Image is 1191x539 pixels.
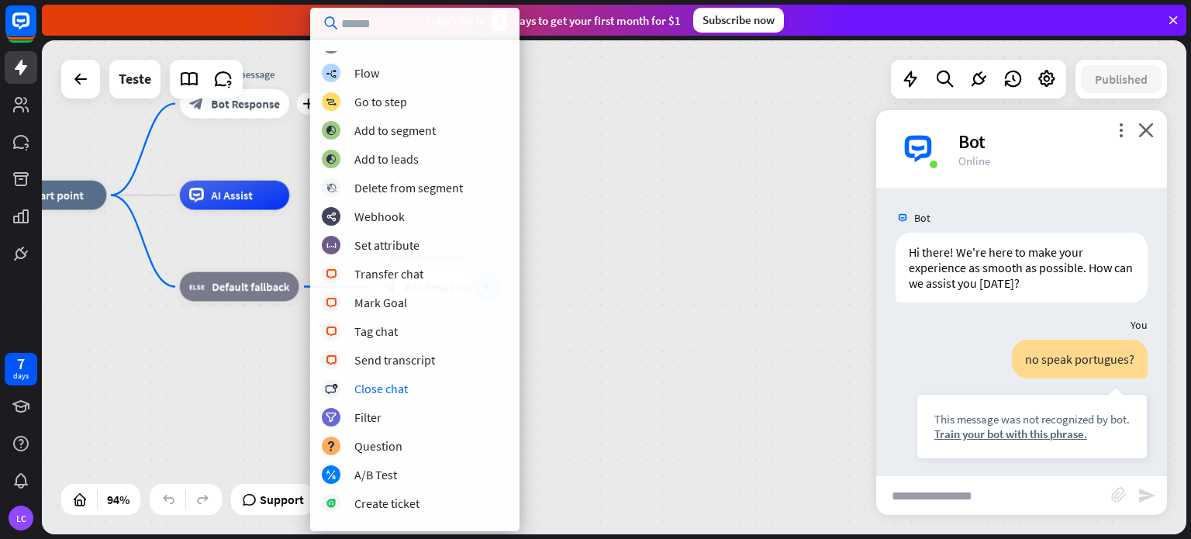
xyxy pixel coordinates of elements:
[354,151,419,167] div: Add to leads
[326,327,337,337] i: block_livechat
[326,212,337,222] i: webhooks
[326,298,337,308] i: block_livechat
[914,211,930,225] span: Bot
[326,68,337,78] i: builder_tree
[12,6,59,53] button: Open LiveChat chat widget
[189,96,204,111] i: block_bot_response
[354,409,381,425] div: Filter
[354,65,379,81] div: Flow
[9,506,33,530] div: LC
[354,94,407,109] div: Go to step
[354,467,397,482] div: A/B Test
[189,279,205,294] i: block_fallback
[354,381,408,396] div: Close chat
[354,180,463,195] div: Delete from segment
[17,357,25,371] div: 7
[354,209,405,224] div: Webhook
[326,470,337,480] i: block_ab_testing
[212,279,289,294] span: Default fallback
[302,98,313,109] i: plus
[326,126,337,136] i: block_add_to_segment
[354,123,436,138] div: Add to segment
[1137,486,1156,505] i: send
[169,67,301,81] div: Welcome message
[211,188,253,202] span: AI Assist
[354,237,419,253] div: Set attribute
[958,130,1148,154] div: Bot
[354,323,398,339] div: Tag chat
[326,441,336,451] i: block_question
[326,240,337,250] i: block_set_attribute
[13,371,29,382] div: days
[354,438,402,454] div: Question
[1138,123,1154,137] i: close
[354,496,419,511] div: Create ticket
[326,154,337,164] i: block_add_to_segment
[1111,487,1127,503] i: block_attachment
[354,266,423,282] div: Transfer chat
[119,60,151,98] div: Teste
[934,412,1130,427] div: This message was not recognized by bot.
[1081,65,1162,93] button: Published
[934,427,1130,441] div: Train your bot with this phrase.
[326,355,337,365] i: block_livechat
[896,233,1148,302] div: Hi there! We're here to make your experience as smooth as possible. How can we assist you [DATE]?
[325,384,337,394] i: block_close_chat
[211,96,280,111] span: Bot Response
[326,97,337,107] i: block_goto
[326,269,337,279] i: block_livechat
[914,475,930,489] span: Bot
[5,353,37,385] a: 7 days
[260,487,304,512] span: Support
[354,352,435,368] div: Send transcript
[354,295,407,310] div: Mark Goal
[1113,123,1128,137] i: more_vert
[102,487,134,512] div: 94%
[326,183,337,193] i: block_delete_from_segment
[1131,318,1148,332] span: You
[693,8,784,33] div: Subscribe now
[326,413,337,423] i: filter
[958,154,1148,168] div: Online
[29,188,84,202] span: Start point
[1012,340,1148,378] div: no speak portugues?
[425,10,681,31] div: Subscribe in days to get your first month for $1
